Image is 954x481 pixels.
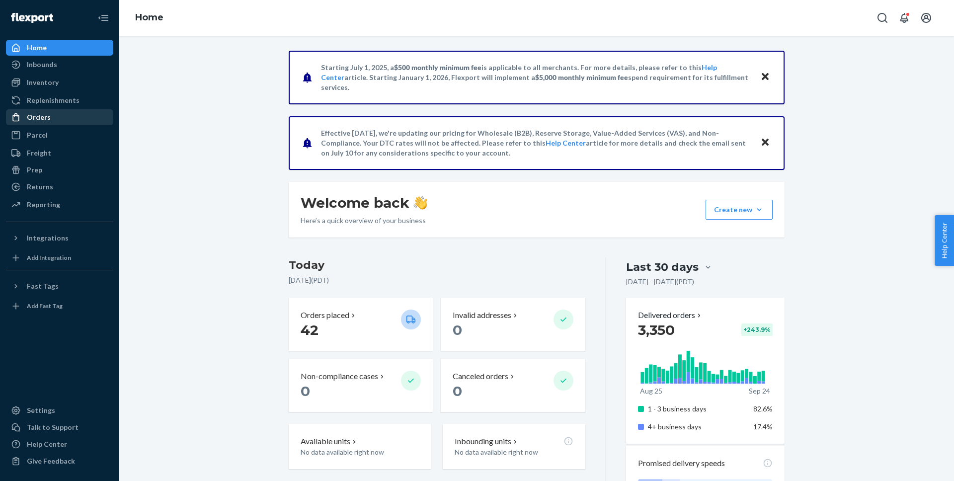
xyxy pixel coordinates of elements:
span: 17.4% [753,422,773,431]
p: Canceled orders [453,371,508,382]
p: [DATE] ( PDT ) [289,275,585,285]
p: Available units [301,436,350,447]
span: 0 [301,383,310,400]
div: Returns [27,182,53,192]
div: Prep [27,165,42,175]
a: Parcel [6,127,113,143]
div: Last 30 days [626,259,699,275]
button: Close [759,136,772,150]
div: Give Feedback [27,456,75,466]
p: Effective [DATE], we're updating our pricing for Wholesale (B2B), Reserve Storage, Value-Added Se... [321,128,751,158]
button: Invalid addresses 0 [441,298,585,351]
a: Help Center [546,139,586,147]
h1: Welcome back [301,194,427,212]
a: Help Center [6,436,113,452]
a: Inbounds [6,57,113,73]
div: Freight [27,148,51,158]
button: Help Center [935,215,954,266]
button: Close [759,70,772,84]
button: Fast Tags [6,278,113,294]
div: Help Center [27,439,67,449]
h3: Today [289,257,585,273]
p: Here’s a quick overview of your business [301,216,427,226]
a: Returns [6,179,113,195]
p: Starting July 1, 2025, a is applicable to all merchants. For more details, please refer to this a... [321,63,751,92]
a: Add Fast Tag [6,298,113,314]
span: 0 [453,321,462,338]
button: Inbounding unitsNo data available right now [443,424,585,469]
p: Sep 24 [749,386,770,396]
a: Reporting [6,197,113,213]
p: [DATE] - [DATE] ( PDT ) [626,277,694,287]
span: 3,350 [638,321,675,338]
button: Available unitsNo data available right now [289,424,431,469]
button: Open Search Box [873,8,892,28]
div: Inventory [27,78,59,87]
a: Settings [6,402,113,418]
button: Canceled orders 0 [441,359,585,412]
ol: breadcrumbs [127,3,171,32]
div: Replenishments [27,95,79,105]
div: Reporting [27,200,60,210]
div: Talk to Support [27,422,79,432]
button: Close Navigation [93,8,113,28]
p: 1 - 3 business days [648,404,746,414]
div: Home [27,43,47,53]
img: hand-wave emoji [413,196,427,210]
button: Delivered orders [638,310,703,321]
a: Talk to Support [6,419,113,435]
button: Orders placed 42 [289,298,433,351]
div: Inbounds [27,60,57,70]
a: Inventory [6,75,113,90]
p: Invalid addresses [453,310,511,321]
span: 82.6% [753,404,773,413]
button: Open account menu [916,8,936,28]
span: $5,000 monthly minimum fee [535,73,628,81]
a: Orders [6,109,113,125]
div: Orders [27,112,51,122]
div: + 243.9 % [741,323,773,336]
a: Home [135,12,163,23]
div: Fast Tags [27,281,59,291]
button: Open notifications [894,8,914,28]
p: Aug 25 [640,386,662,396]
div: Parcel [27,130,48,140]
img: Flexport logo [11,13,53,23]
p: Inbounding units [455,436,511,447]
p: 4+ business days [648,422,746,432]
button: Give Feedback [6,453,113,469]
p: Non-compliance cases [301,371,378,382]
button: Create new [706,200,773,220]
div: Integrations [27,233,69,243]
p: Promised delivery speeds [638,458,725,469]
div: Settings [27,405,55,415]
p: No data available right now [301,447,419,457]
a: Freight [6,145,113,161]
p: No data available right now [455,447,573,457]
button: Integrations [6,230,113,246]
a: Home [6,40,113,56]
div: Add Integration [27,253,71,262]
a: Replenishments [6,92,113,108]
span: $500 monthly minimum fee [394,63,481,72]
span: 42 [301,321,318,338]
a: Prep [6,162,113,178]
div: Add Fast Tag [27,302,63,310]
p: Orders placed [301,310,349,321]
button: Non-compliance cases 0 [289,359,433,412]
a: Add Integration [6,250,113,266]
span: 0 [453,383,462,400]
